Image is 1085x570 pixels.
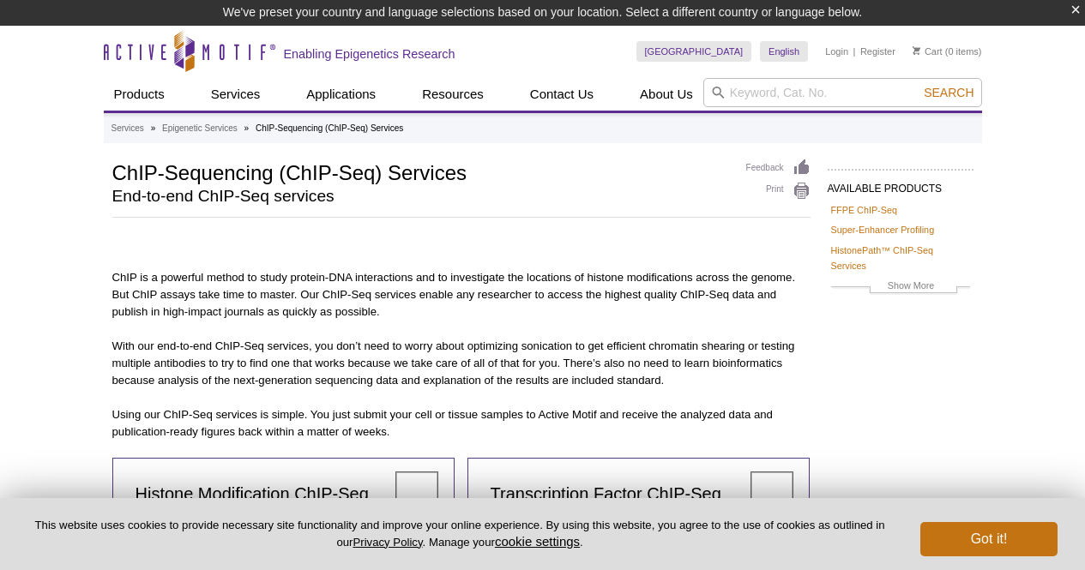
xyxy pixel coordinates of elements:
p: Using our ChIP-Seq services is simple. You just submit your cell or tissue samples to Active Moti... [112,406,811,441]
a: English [760,41,808,62]
button: cookie settings [495,534,580,549]
a: Services [112,121,144,136]
li: | [853,41,856,62]
a: Privacy Policy [353,536,422,549]
img: transcription factor ChIP-Seq [750,471,793,514]
a: Contact Us [520,78,604,111]
a: FFPE ChIP-Seq [831,202,897,218]
span: Transcription Factor ChIP-Seq Services [491,484,721,524]
a: Histone Modification ChIP-Seq Services [130,476,375,534]
h2: Enabling Epigenetics Research [284,46,455,62]
h1: ChIP-Sequencing (ChIP-Seq) Services [112,159,729,184]
p: With our end-to-end ChIP-Seq services, you don’t need to worry about optimizing sonication to get... [112,338,811,389]
h2: End-to-end ChIP-Seq services [112,189,729,204]
a: Show More [831,278,970,297]
img: Your Cart [913,46,920,55]
li: » [151,123,156,133]
a: Super-Enhancer Profiling [831,222,935,237]
a: About Us [630,78,703,111]
span: Search [924,86,973,99]
a: Print [746,182,811,201]
li: » [244,123,250,133]
a: Applications [296,78,386,111]
p: This website uses cookies to provide necessary site functionality and improve your online experie... [27,518,892,550]
p: ChIP is a powerful method to study protein-DNA interactions and to investigate the locations of h... [112,269,811,321]
a: Products [104,78,175,111]
input: Keyword, Cat. No. [703,78,982,107]
img: histone modification ChIP-Seq [395,471,438,514]
a: Resources [412,78,494,111]
a: Transcription Factor ChIP-Seq Services [485,476,730,534]
button: Got it! [920,522,1058,556]
a: HistonePath™ ChIP-Seq Services [831,243,970,273]
a: Cart [913,45,943,57]
span: Histone Modification ChIP-Seq Services [136,484,369,524]
a: Epigenetic Services [162,121,238,136]
li: ChIP-Sequencing (ChIP-Seq) Services [256,123,403,133]
a: [GEOGRAPHIC_DATA] [636,41,752,62]
a: Feedback [746,159,811,177]
button: Search [919,85,979,100]
a: Register [860,45,895,57]
a: Login [825,45,848,57]
li: (0 items) [913,41,982,62]
a: Services [201,78,271,111]
h2: AVAILABLE PRODUCTS [828,169,973,200]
